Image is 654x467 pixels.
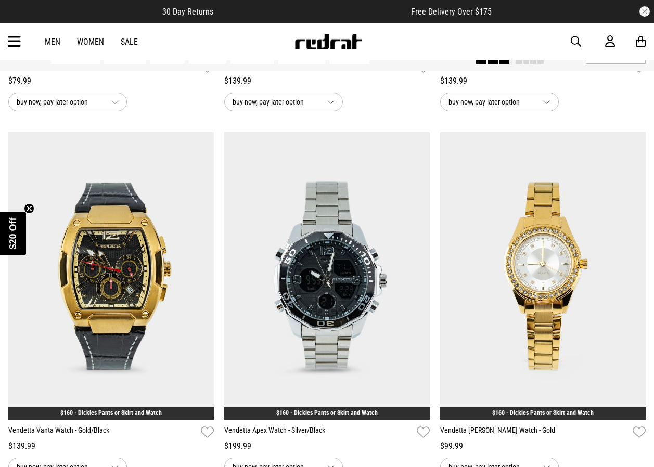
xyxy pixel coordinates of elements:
img: Vendetta Vanta Watch - Gold/black in Multi [8,132,214,420]
span: buy now, pay later option [448,96,535,108]
button: buy now, pay later option [224,93,343,111]
a: Women [77,37,104,47]
a: Vendetta [PERSON_NAME] Watch - Gold [440,425,629,440]
div: $199.99 [224,440,430,452]
img: Vendetta Celeste Watch - Gold in Gold [440,132,646,420]
button: Close teaser [24,203,34,214]
a: Vendetta Apex Watch - Silver/Black [224,425,413,440]
button: buy now, pay later option [440,93,559,111]
span: $20 Off [8,217,18,249]
div: $139.99 [8,440,214,452]
a: $160 - Dickies Pants or Skirt and Watch [492,409,594,417]
img: Redrat logo [294,34,363,49]
a: $160 - Dickies Pants or Skirt and Watch [60,409,162,417]
a: Vendetta Vanta Watch - Gold/Black [8,425,197,440]
div: $139.99 [440,75,646,87]
div: $99.99 [440,440,646,452]
span: buy now, pay later option [17,96,103,108]
div: $139.99 [224,75,430,87]
div: $79.99 [8,75,214,87]
iframe: Customer reviews powered by Trustpilot [234,6,390,17]
img: Vendetta Apex Watch - Silver/black in Silver [224,132,430,420]
span: Free Delivery Over $175 [411,7,492,17]
a: Sale [121,37,138,47]
span: 30 Day Returns [162,7,213,17]
button: buy now, pay later option [8,93,127,111]
a: $160 - Dickies Pants or Skirt and Watch [276,409,378,417]
span: buy now, pay later option [233,96,319,108]
a: Men [45,37,60,47]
